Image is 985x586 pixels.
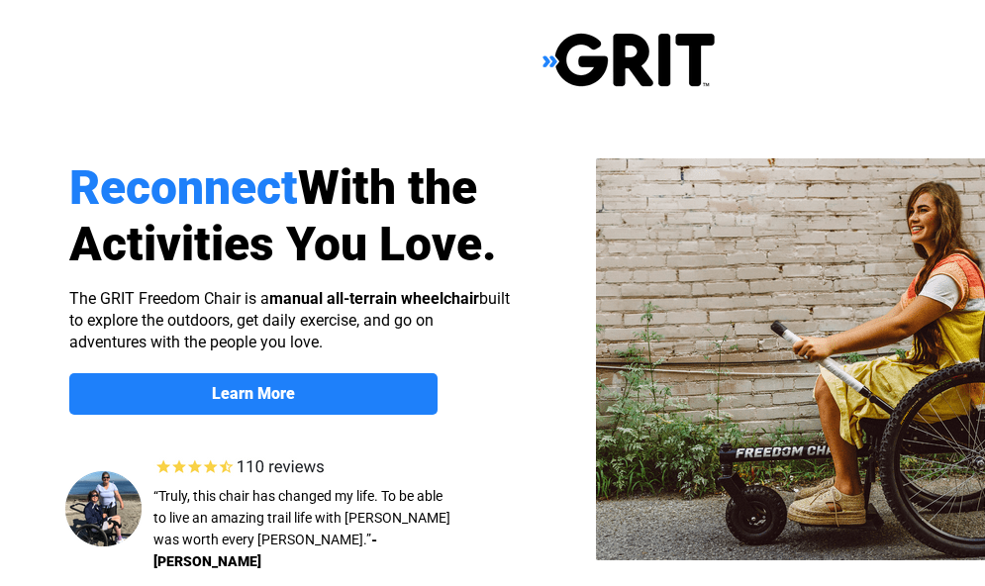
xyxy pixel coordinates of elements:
a: Learn More [69,373,438,415]
strong: manual all-terrain wheelchair [269,289,479,308]
span: Reconnect [69,159,298,216]
span: The GRIT Freedom Chair is a built to explore the outdoors, get daily exercise, and go on adventur... [69,289,510,351]
strong: Learn More [212,384,295,403]
span: “Truly, this chair has changed my life. To be able to live an amazing trail life with [PERSON_NAM... [153,488,450,547]
span: Activities You Love. [69,216,497,272]
span: With the [298,159,477,216]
